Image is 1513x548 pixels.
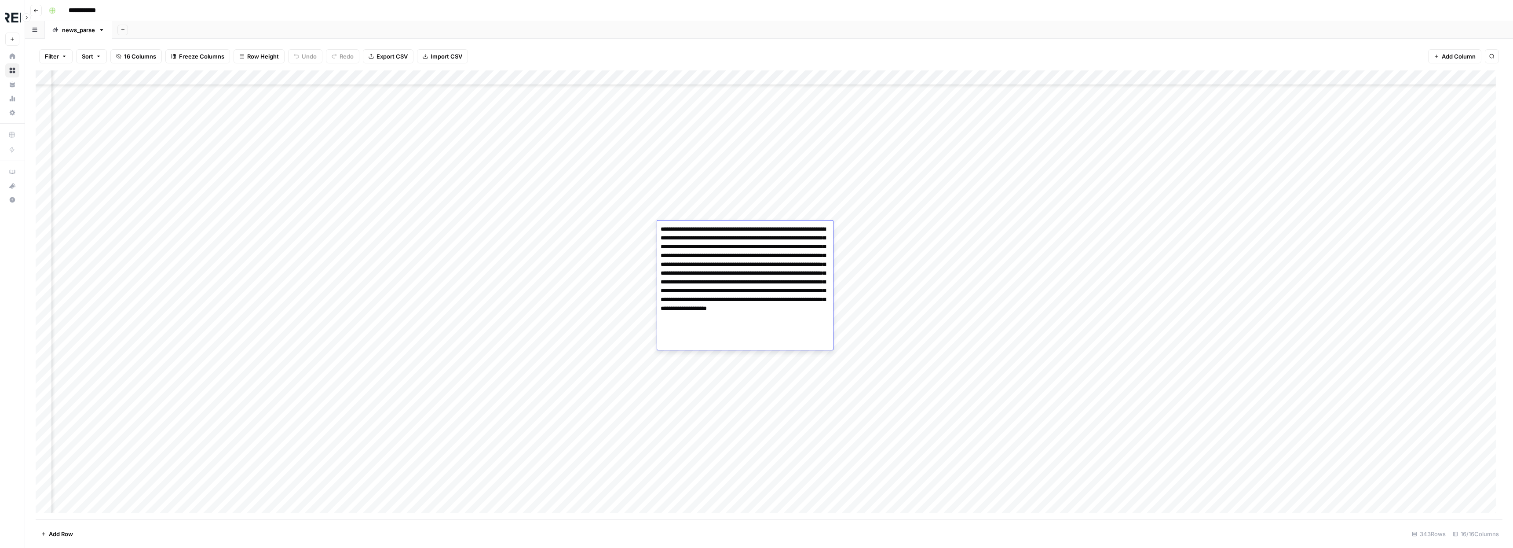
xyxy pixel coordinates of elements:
button: Row Height [234,49,285,63]
span: Import CSV [431,52,462,61]
span: Undo [302,52,317,61]
div: news_parse [62,26,95,34]
span: Export CSV [376,52,408,61]
div: What's new? [6,179,19,192]
img: Threepipe Reply Logo [5,10,21,26]
button: Filter [39,49,73,63]
button: Add Column [1428,49,1481,63]
button: What's new? [5,179,19,193]
button: 16 Columns [110,49,162,63]
span: Row Height [247,52,279,61]
button: Redo [326,49,359,63]
span: Sort [82,52,93,61]
a: Your Data [5,77,19,92]
span: Filter [45,52,59,61]
button: Help + Support [5,193,19,207]
span: Add Row [49,530,73,538]
button: Add Row [36,527,78,541]
span: Freeze Columns [179,52,224,61]
span: Redo [340,52,354,61]
button: Freeze Columns [165,49,230,63]
span: Add Column [1442,52,1476,61]
a: Home [5,49,19,63]
button: Export CSV [363,49,413,63]
span: 16 Columns [124,52,156,61]
a: AirOps Academy [5,165,19,179]
button: Sort [76,49,107,63]
div: 343 Rows [1408,527,1449,541]
a: Settings [5,106,19,120]
a: Browse [5,63,19,77]
button: Undo [288,49,322,63]
a: news_parse [45,21,112,39]
div: 16/16 Columns [1449,527,1502,541]
button: Import CSV [417,49,468,63]
button: Workspace: Threepipe Reply [5,7,19,29]
a: Usage [5,92,19,106]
